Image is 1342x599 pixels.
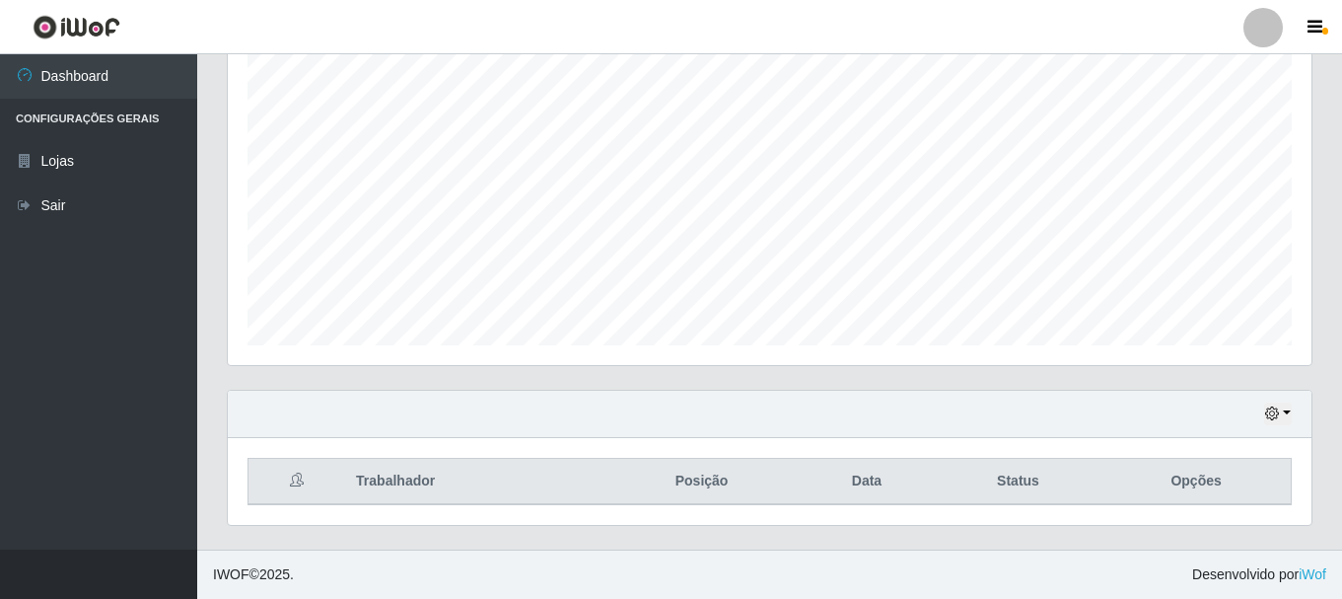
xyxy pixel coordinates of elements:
img: CoreUI Logo [33,15,120,39]
th: Status [935,459,1101,505]
span: IWOF [213,566,249,582]
th: Posição [604,459,799,505]
th: Trabalhador [344,459,604,505]
th: Opções [1101,459,1291,505]
span: Desenvolvido por [1192,564,1326,585]
span: © 2025 . [213,564,294,585]
a: iWof [1299,566,1326,582]
th: Data [799,459,935,505]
